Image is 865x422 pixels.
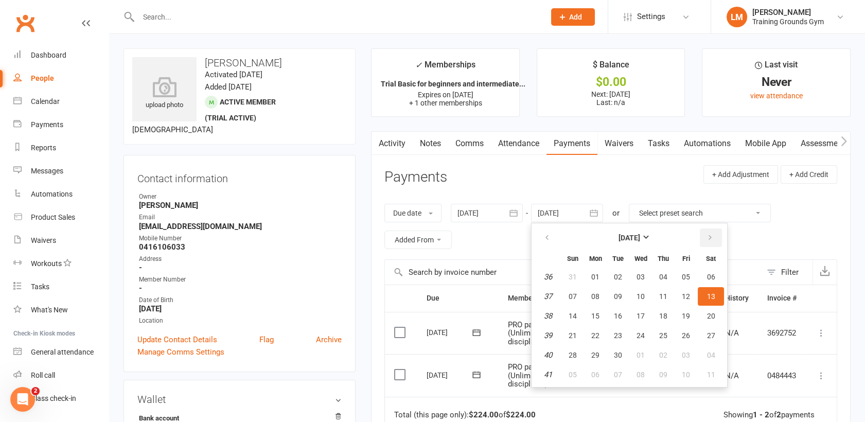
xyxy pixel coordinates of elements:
[630,346,651,364] button: 01
[384,169,447,185] h3: Payments
[652,326,674,345] button: 25
[707,273,715,281] span: 06
[641,132,677,155] a: Tasks
[385,260,762,285] input: Search by invoice number
[31,74,54,82] div: People
[567,255,578,262] small: Sunday
[13,298,109,322] a: What's New
[31,236,56,244] div: Waivers
[562,268,584,286] button: 31
[31,97,60,105] div: Calendar
[707,312,715,320] span: 20
[585,307,606,325] button: 15
[139,284,342,293] strong: -
[707,331,715,340] span: 27
[139,222,342,231] strong: [EMAIL_ADDRESS][DOMAIN_NAME]
[614,371,622,379] span: 07
[13,90,109,113] a: Calendar
[427,367,474,383] div: [DATE]
[781,165,837,184] button: + Add Credit
[585,287,606,306] button: 08
[585,268,606,286] button: 01
[137,169,342,184] h3: Contact information
[551,8,595,26] button: Add
[13,229,109,252] a: Waivers
[13,252,109,275] a: Workouts
[652,287,674,306] button: 11
[585,326,606,345] button: 22
[544,370,552,379] em: 41
[132,125,213,134] span: [DEMOGRAPHIC_DATA]
[607,346,629,364] button: 30
[698,268,724,286] button: 06
[546,90,676,107] p: Next: [DATE] Last: n/a
[614,292,622,301] span: 09
[137,394,342,405] h3: Wallet
[13,387,109,410] a: Class kiosk mode
[752,8,824,17] div: [PERSON_NAME]
[637,273,645,281] span: 03
[707,292,715,301] span: 13
[394,411,536,419] div: Total (this page only): of
[139,201,342,210] strong: [PERSON_NAME]
[205,70,262,79] time: Activated [DATE]
[372,132,413,155] a: Activity
[569,13,582,21] span: Add
[659,292,667,301] span: 11
[675,346,697,364] button: 03
[591,351,599,359] span: 29
[508,320,584,346] span: PRO paid Fortnightly (Unlimited classes, all disciplines)
[448,132,491,155] a: Comms
[205,82,252,92] time: Added [DATE]
[619,234,640,242] strong: [DATE]
[750,92,803,100] a: view attendance
[591,371,599,379] span: 06
[562,365,584,384] button: 05
[630,326,651,345] button: 24
[659,273,667,281] span: 04
[723,411,815,419] div: Showing of payments
[682,273,690,281] span: 05
[137,346,224,358] a: Manage Comms Settings
[637,312,645,320] span: 17
[776,410,781,419] strong: 2
[31,51,66,59] div: Dashboard
[31,167,63,175] div: Messages
[413,132,448,155] a: Notes
[630,365,651,384] button: 08
[31,259,62,268] div: Workouts
[31,283,49,291] div: Tasks
[753,410,769,419] strong: 1 - 2
[658,255,669,262] small: Thursday
[707,351,715,359] span: 04
[591,312,599,320] span: 15
[139,242,342,252] strong: 0416106033
[139,295,342,305] div: Date of Birth
[614,331,622,340] span: 23
[569,331,577,340] span: 21
[781,266,799,278] div: Filter
[659,331,667,340] span: 25
[31,387,40,395] span: 2
[738,132,793,155] a: Mobile App
[569,351,577,359] span: 28
[13,341,109,364] a: General attendance kiosk mode
[562,307,584,325] button: 14
[752,17,824,26] div: Training Grounds Gym
[499,285,617,311] th: Membership
[139,316,342,326] div: Location
[417,91,473,99] span: Expires on [DATE]
[675,268,697,286] button: 05
[593,58,629,77] div: $ Balance
[544,292,552,301] em: 37
[491,132,546,155] a: Attendance
[469,410,499,419] strong: $224.00
[727,7,747,27] div: LM
[10,387,35,412] iframe: Intercom live chat
[698,307,724,325] button: 20
[712,77,841,87] div: Never
[546,77,676,87] div: $0.00
[139,254,342,264] div: Address
[758,285,806,311] th: Invoice #
[259,333,274,346] a: Flag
